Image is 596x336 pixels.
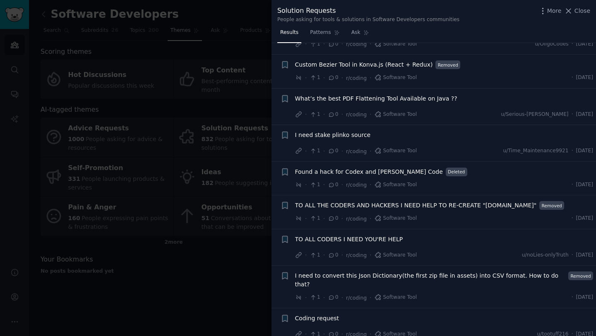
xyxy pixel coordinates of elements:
span: Patterns [310,29,331,36]
span: u/Serious-[PERSON_NAME] [501,111,568,118]
span: 0 [328,111,338,118]
span: 0 [328,215,338,222]
a: Patterns [307,26,342,43]
span: · [323,110,325,119]
span: · [305,180,307,189]
span: [DATE] [576,41,593,48]
span: [DATE] [576,215,593,222]
span: · [305,40,307,48]
span: · [305,251,307,259]
span: [DATE] [576,111,593,118]
span: Software Tool [375,252,417,259]
span: r/coding [346,112,367,118]
span: · [341,74,343,82]
a: Coding request [295,314,339,323]
span: 1 [310,41,320,48]
span: Close [574,7,590,15]
span: 1 [310,111,320,118]
span: 1 [310,252,320,259]
span: Deleted [446,168,467,176]
span: · [341,147,343,156]
span: Removed [435,60,460,69]
a: Custom Bezier Tool in Konva.js (React + Redux) [295,60,433,69]
span: r/coding [346,182,367,188]
a: What’s the best PDF Flattening Tool Available on Java ?? [295,94,457,103]
a: TO ALL THE CODERS AND HACKERS I NEED HELP TO RE-CREATE "[DOMAIN_NAME]" [295,201,537,210]
div: People asking for tools & solutions in Software Developers communities [277,16,459,24]
span: · [323,214,325,223]
a: TO ALL CODERS I NEED YOU'RE HELP [295,235,403,244]
a: Found a hack for Codex and [PERSON_NAME] Code [295,168,443,176]
span: Software Tool [375,111,417,118]
span: · [305,74,307,82]
span: 0 [328,181,338,189]
span: · [305,293,307,302]
span: 1 [310,215,320,222]
a: Ask [348,26,372,43]
span: 0 [328,294,338,301]
span: More [547,7,562,15]
span: · [370,214,371,223]
span: · [572,147,573,155]
span: · [572,41,573,48]
span: · [323,180,325,189]
span: 1 [310,294,320,301]
span: u/OligoCodes [535,41,568,48]
span: · [370,147,371,156]
span: · [370,40,371,48]
span: 1 [310,74,320,82]
a: I need stake plinko source [295,131,371,139]
span: · [572,215,573,222]
span: · [341,110,343,119]
span: · [370,110,371,119]
span: · [323,147,325,156]
a: Results [277,26,301,43]
span: · [323,40,325,48]
span: · [341,40,343,48]
span: · [323,74,325,82]
span: [DATE] [576,147,593,155]
span: r/coding [346,252,367,258]
span: Software Tool [375,294,417,301]
span: · [341,180,343,189]
span: u/noLies-onlyTruth [522,252,569,259]
span: · [572,74,573,82]
span: Ask [351,29,360,36]
span: 0 [328,41,338,48]
span: Removed [568,271,593,280]
span: · [572,181,573,189]
span: 0 [328,147,338,155]
span: · [341,251,343,259]
div: Solution Requests [277,6,459,16]
span: · [341,214,343,223]
span: u/Time_Maintenance9921 [503,147,569,155]
span: · [572,294,573,301]
span: r/coding [346,41,367,47]
span: r/coding [346,75,367,81]
span: · [370,180,371,189]
span: 1 [310,181,320,189]
span: [DATE] [576,74,593,82]
span: · [305,147,307,156]
span: 0 [328,252,338,259]
span: r/coding [346,149,367,154]
a: I need to convert this Json Dictionary(the first zip file in assets) into CSV format. How to do t... [295,271,566,289]
button: Close [564,7,590,15]
button: More [538,7,562,15]
span: Results [280,29,298,36]
span: r/coding [346,295,367,301]
span: [DATE] [576,181,593,189]
span: · [572,111,573,118]
span: · [370,74,371,82]
span: Software Tool [375,215,417,222]
span: · [305,214,307,223]
span: Software Tool [375,41,417,48]
span: · [323,293,325,302]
